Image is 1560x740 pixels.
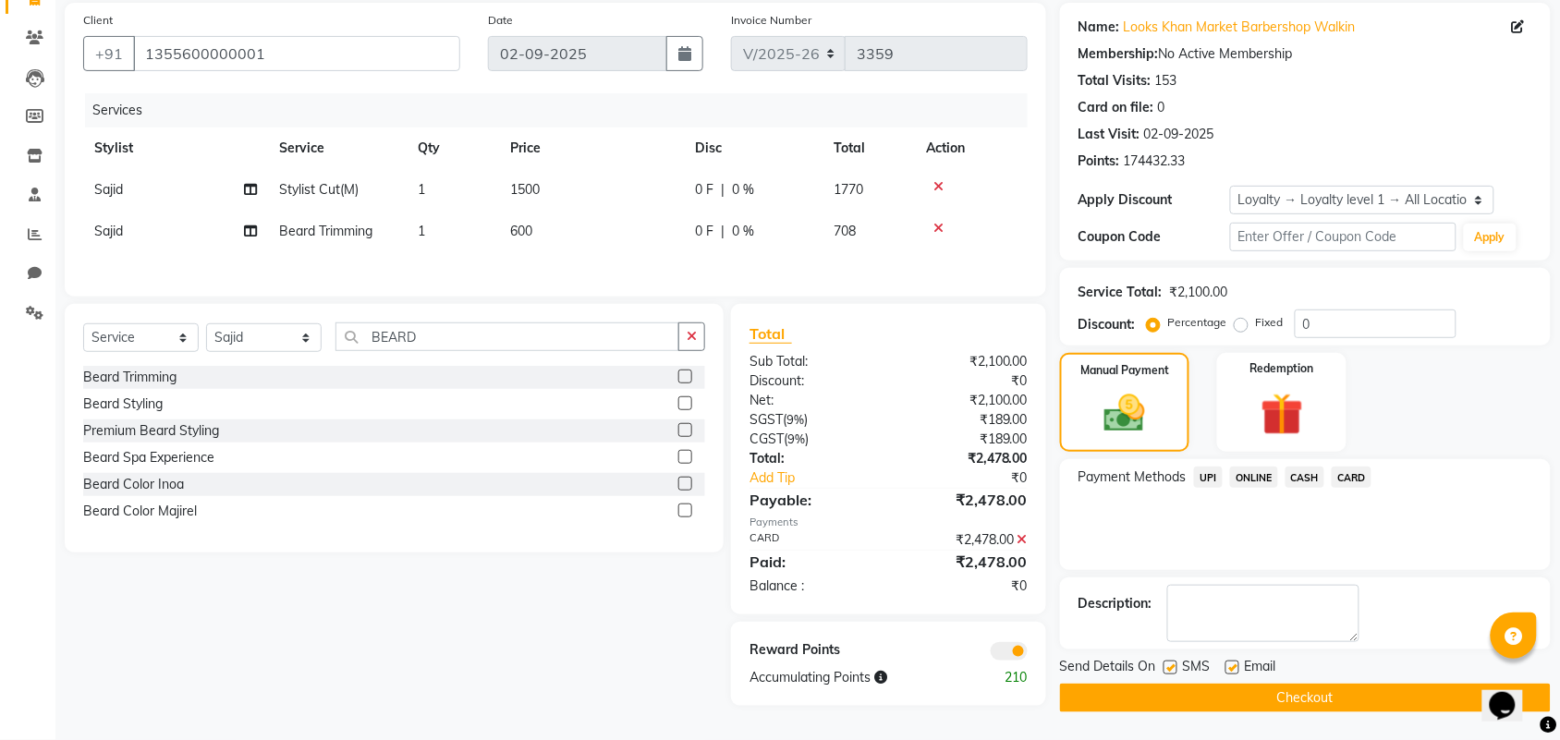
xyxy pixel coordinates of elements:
span: CARD [1332,467,1371,488]
div: ₹189.00 [888,430,1042,449]
div: Discount: [1079,315,1136,334]
span: 0 % [732,222,754,241]
div: Services [85,93,1042,127]
span: Email [1245,657,1276,680]
span: 1 [418,223,425,239]
div: Last Visit: [1079,125,1140,144]
th: Stylist [83,127,268,169]
span: CGST [750,431,784,447]
img: _cash.svg [1091,390,1158,437]
span: 0 % [732,180,754,200]
span: Sajid [94,223,123,239]
span: | [721,222,725,241]
th: Qty [407,127,499,169]
div: ₹2,100.00 [888,352,1042,371]
div: ( ) [736,430,889,449]
div: No Active Membership [1079,44,1532,64]
div: Description: [1079,594,1152,613]
div: Premium Beard Styling [83,421,219,441]
div: ₹2,478.00 [888,551,1042,573]
div: Payments [750,515,1028,530]
th: Action [915,127,1028,169]
div: 174432.33 [1124,152,1186,171]
span: | [721,180,725,200]
span: Beard Trimming [279,223,372,239]
span: SGST [750,411,783,428]
div: ₹2,478.00 [888,489,1042,511]
input: Search or Scan [335,322,679,351]
img: _gift.svg [1248,388,1317,441]
div: Name: [1079,18,1120,37]
div: 210 [965,668,1042,687]
span: Payment Methods [1079,467,1187,487]
div: Balance : [736,576,889,596]
div: CARD [736,530,889,550]
span: 9% [786,412,804,427]
div: Discount: [736,371,889,391]
span: 0 F [695,180,713,200]
label: Redemption [1250,360,1314,377]
button: +91 [83,36,135,71]
div: Card on file: [1079,98,1154,117]
th: Service [268,127,407,169]
div: Beard Color Majirel [83,502,197,521]
a: Add Tip [736,468,914,488]
span: 600 [510,223,532,239]
span: CASH [1286,467,1325,488]
a: Looks Khan Market Barbershop Walkin [1124,18,1356,37]
div: Beard Styling [83,394,163,414]
button: Apply [1464,224,1517,251]
button: Checkout [1060,684,1551,712]
div: Sub Total: [736,352,889,371]
div: ₹0 [888,576,1042,596]
div: Paid: [736,551,889,573]
span: 1 [418,181,425,198]
span: UPI [1194,467,1223,488]
span: ONLINE [1230,467,1278,488]
div: ₹189.00 [888,410,1042,430]
div: ₹2,100.00 [1170,283,1228,302]
div: Payable: [736,489,889,511]
label: Percentage [1168,314,1227,331]
span: Sajid [94,181,123,198]
span: SMS [1183,657,1211,680]
label: Client [83,12,113,29]
div: Total Visits: [1079,71,1152,91]
label: Date [488,12,513,29]
div: ₹0 [914,468,1042,488]
span: Send Details On [1060,657,1156,680]
div: Beard Spa Experience [83,448,214,467]
label: Manual Payment [1080,362,1169,379]
iframe: chat widget [1482,666,1542,722]
th: Disc [684,127,823,169]
div: Total: [736,449,889,468]
div: Membership: [1079,44,1159,64]
div: ₹2,478.00 [888,530,1042,550]
label: Invoice Number [731,12,811,29]
div: Reward Points [736,640,889,661]
div: ₹2,478.00 [888,449,1042,468]
div: Points: [1079,152,1120,171]
label: Fixed [1256,314,1284,331]
div: Coupon Code [1079,227,1230,247]
div: ₹2,100.00 [888,391,1042,410]
div: ₹0 [888,371,1042,391]
span: Total [750,324,792,344]
div: ( ) [736,410,889,430]
div: 153 [1155,71,1177,91]
span: 9% [787,431,805,446]
span: 0 F [695,222,713,241]
div: Net: [736,391,889,410]
input: Search by Name/Mobile/Email/Code [133,36,460,71]
div: Beard Color Inoa [83,475,184,494]
span: 1500 [510,181,540,198]
span: Stylist Cut(M) [279,181,359,198]
input: Enter Offer / Coupon Code [1230,223,1456,251]
div: Accumulating Points [736,668,965,687]
div: 02-09-2025 [1144,125,1214,144]
div: Service Total: [1079,283,1163,302]
span: 708 [834,223,856,239]
th: Total [823,127,915,169]
div: Beard Trimming [83,368,177,387]
th: Price [499,127,684,169]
